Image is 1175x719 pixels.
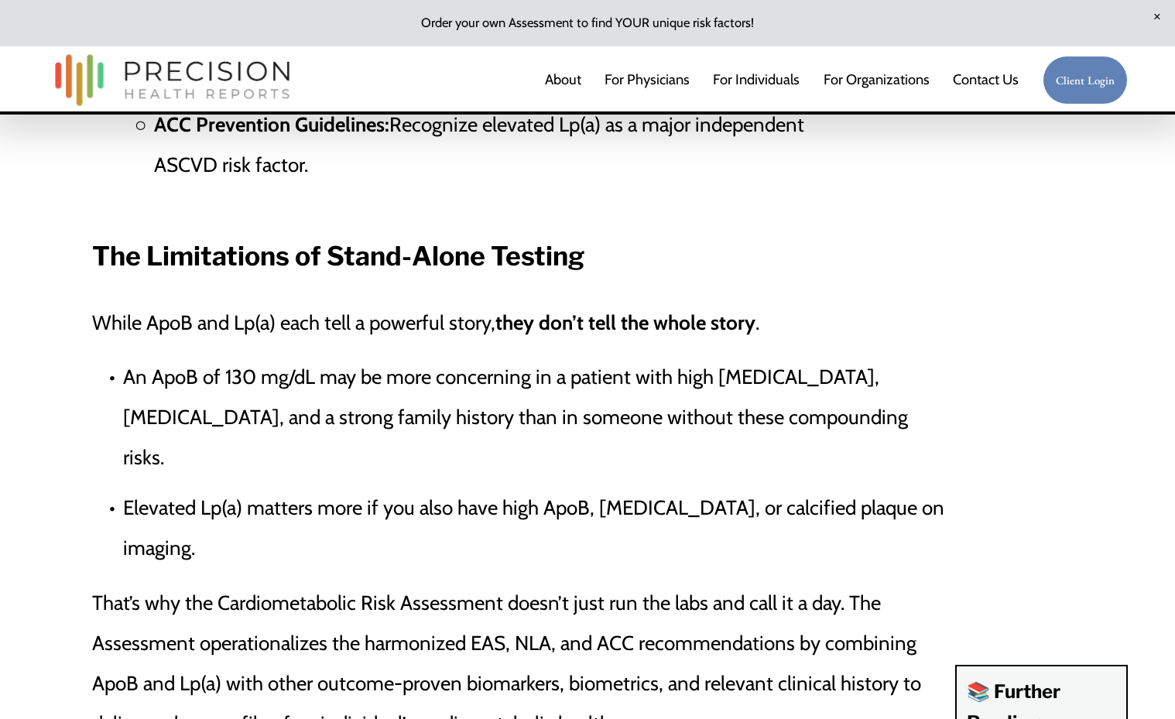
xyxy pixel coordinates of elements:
p: An ApoB of 130 mg/dL may be more concerning in a patient with high [MEDICAL_DATA], [MEDICAL_DATA]... [123,357,946,478]
a: Client Login [1043,56,1129,104]
a: Contact Us [953,64,1019,95]
a: folder dropdown [824,64,930,95]
p: While ApoB and Lp(a) each tell a powerful story, . [92,303,946,343]
img: Precision Health Reports [47,47,298,113]
p: Elevated Lp(a) matters more if you also have high ApoB, [MEDICAL_DATA], or calcified plaque on im... [123,488,946,568]
strong: ACC Prevention Guidelines: [154,112,389,137]
span: For Organizations [824,66,930,94]
a: For Physicians [605,64,690,95]
strong: they don’t tell the whole story [495,310,755,335]
p: Recognize elevated Lp(a) as a major independent ASCVD risk factor. [154,104,810,185]
strong: The Limitations of Stand-Alone Testing [92,240,584,272]
a: For Individuals [713,64,800,95]
a: About [545,64,581,95]
iframe: Chat Widget [1098,645,1175,719]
